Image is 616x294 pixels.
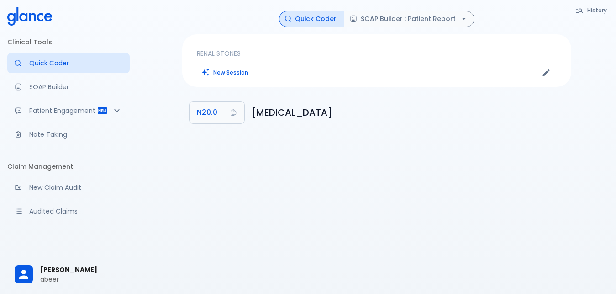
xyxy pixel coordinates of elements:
button: SOAP Builder : Patient Report [344,11,474,27]
a: Audit a new claim [7,177,130,198]
button: Quick Coder [279,11,344,27]
p: Quick Coder [29,59,122,68]
a: Moramiz: Find ICD10AM codes instantly [7,53,130,73]
a: Docugen: Compose a clinical documentation in seconds [7,77,130,97]
p: Audited Claims [29,207,122,216]
li: Clinical Tools [7,31,130,53]
span: [PERSON_NAME] [40,265,122,275]
p: RENAL STONES [197,49,557,58]
a: View audited claims [7,201,130,221]
div: Patient Reports & Referrals [7,101,130,121]
a: Advanced note-taking [7,124,130,144]
a: Monitor progress of claim corrections [7,225,130,245]
p: Patient Engagement [29,106,97,115]
h6: Calculus of kidney [252,105,564,120]
span: N20.0 [197,106,217,119]
button: Edit [539,66,553,80]
li: Claim Management [7,155,130,177]
p: SOAP Builder [29,82,122,91]
button: History [571,4,612,17]
button: Clears all inputs and results. [197,66,254,79]
div: [PERSON_NAME]abeer [7,259,130,290]
p: New Claim Audit [29,183,122,192]
button: Copy Code N20.0 to clipboard [190,102,244,123]
p: Note Taking [29,130,122,139]
p: abeer [40,275,122,284]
